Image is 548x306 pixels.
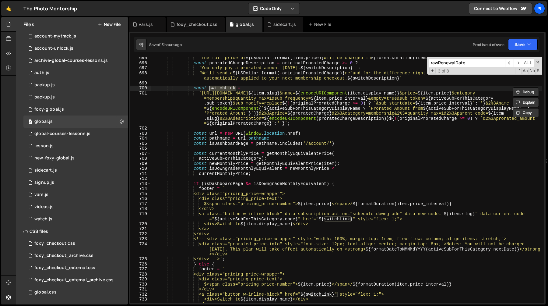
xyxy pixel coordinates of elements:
div: 705 [130,141,151,146]
div: 721 [130,226,151,232]
div: 13533/44029.css [23,274,130,286]
div: 724 [130,242,151,257]
span: Alt-Enter [522,59,534,67]
div: 719 [130,212,151,222]
div: The Photo Mentorship [23,5,77,12]
div: 13533/35292.js [23,128,128,140]
div: 722 [130,232,151,237]
div: foxy_checkout.css [34,241,75,246]
div: 700 [130,86,151,91]
span: RegExp Search [515,68,522,74]
div: global-courses-lessons.js [34,131,90,137]
div: 718 [130,206,151,212]
div: 13533/38978.js [23,189,128,201]
a: Connect to Webflow [469,3,532,14]
a: Pi [534,3,545,14]
button: Copy [513,108,539,117]
div: Prod is out of sync [473,42,504,47]
div: 716 [130,196,151,201]
div: 13533/34034.js [23,67,128,79]
div: 13533/42246.js [23,201,128,213]
div: 713 [130,181,151,187]
div: 710 [130,166,151,171]
button: Code Only [248,3,300,14]
div: 728 [130,272,151,277]
div: 725 [130,257,151,262]
div: 13533/39483.js [23,116,128,128]
div: 727 [130,267,151,272]
div: global.js [34,119,53,124]
button: Explain [513,98,539,107]
div: 711 [130,171,151,176]
div: 13533/38527.js [23,213,128,225]
div: new-foxy-global.js [34,155,75,161]
div: 13533/41206.js [23,42,128,55]
div: 13533/43446.js [23,164,128,176]
div: 712 [130,176,151,181]
div: foxy_checkout.css [177,21,217,27]
div: sidecart.js [34,168,57,173]
button: Debug [513,87,539,97]
div: 723 [130,237,151,242]
div: videos.js [34,204,54,210]
button: Save [508,39,538,50]
div: archive-global-courses-lessons.js [34,58,108,63]
div: lesson.js [34,143,54,149]
span: Toggle Replace mode [429,68,436,74]
div: account-mytrack.js [34,34,76,39]
div: 730 [130,282,151,287]
div: 699 [130,81,151,86]
div: 708 [130,156,151,161]
div: 13533/38747.css [23,262,128,274]
div: backup.js [34,82,55,88]
div: 726 [130,262,151,267]
div: 706 [130,146,151,151]
span: 3 of 8 [436,69,451,74]
div: watch.js [34,216,52,222]
div: New File [308,21,334,27]
div: sidecart.js [273,21,296,27]
div: Saved [149,42,182,47]
div: 729 [130,277,151,282]
div: 13533/45030.js [23,79,128,91]
div: signup.js [34,180,54,185]
span: ​ [505,59,514,67]
button: New File [98,22,121,27]
div: CSS files [16,225,128,237]
span: CaseSensitive Search [522,68,529,74]
div: vars.js [139,21,153,27]
div: global.js [236,21,254,27]
div: auth.js [34,70,49,76]
div: 13533/35472.js [23,140,128,152]
div: 704 [130,136,151,141]
div: 697 [130,66,151,71]
div: 707 [130,151,151,156]
div: 13533/43968.js [23,55,128,67]
div: 13533/34219.js [23,103,128,116]
span: 0 [29,120,32,125]
div: 13 hours ago [160,42,182,47]
div: 13533/40053.js [23,152,128,164]
div: 731 [130,287,151,292]
div: 733 [130,297,151,302]
a: 🤙 [1,1,16,16]
div: 698 [130,71,151,81]
div: foxy_checkout_external.css [34,265,95,271]
span: Whole Word Search [529,68,536,74]
div: 13533/38507.css [23,237,128,250]
div: 13533/35364.js [23,176,128,189]
div: 13533/45031.js [23,91,128,103]
div: 715 [130,191,151,197]
div: 732 [130,292,151,297]
div: global.css [34,290,57,295]
div: 13533/44030.css [23,250,128,262]
div: backup.js [34,94,55,100]
div: 720 [130,222,151,227]
div: 13533/38628.js [23,30,128,42]
div: vars.js [34,192,48,197]
div: 13533/35489.css [23,286,128,298]
input: Search for [429,59,505,67]
div: 702 [130,126,151,131]
div: foxy-global.js [34,107,64,112]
